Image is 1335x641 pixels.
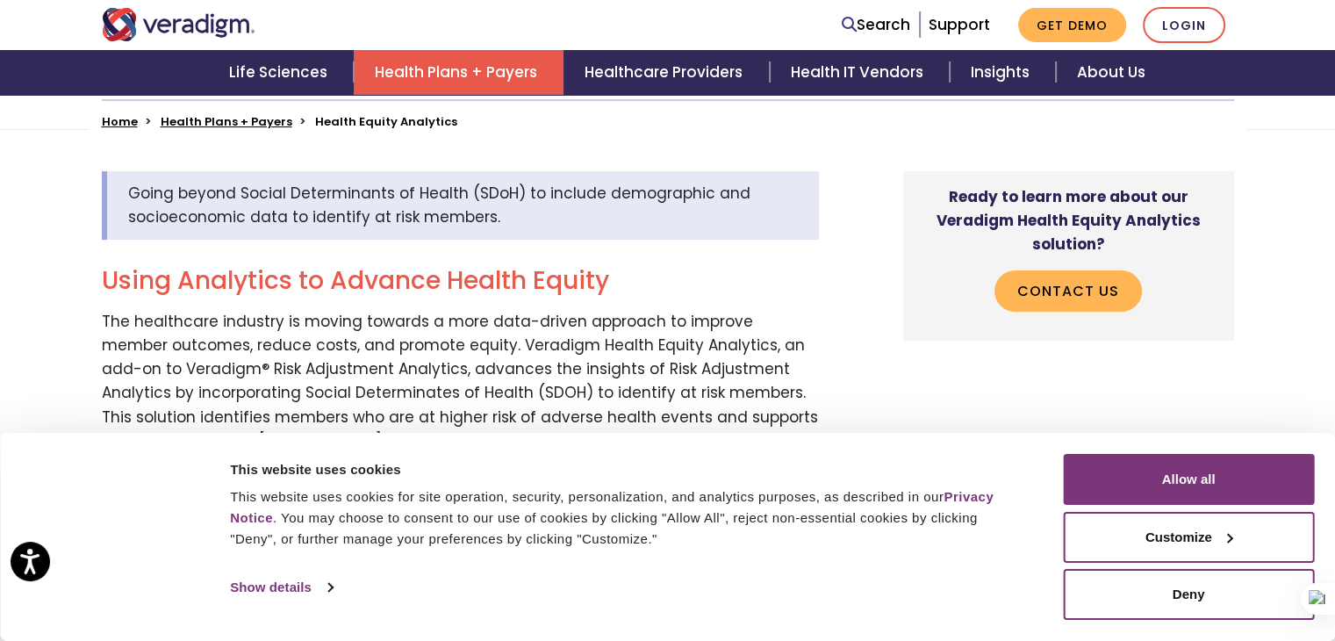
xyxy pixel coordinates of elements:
[994,270,1142,311] a: Contact Us
[102,113,138,130] a: Home
[208,50,354,95] a: Life Sciences
[1063,454,1314,505] button: Allow all
[102,8,255,41] img: Veradigm logo
[1063,569,1314,620] button: Deny
[950,50,1056,95] a: Insights
[563,50,769,95] a: Healthcare Providers
[770,50,950,95] a: Health IT Vendors
[230,486,1023,550] div: This website uses cookies for site operation, security, personalization, and analytics purposes, ...
[161,113,292,130] a: Health Plans + Payers
[1143,7,1225,43] a: Login
[128,183,750,227] span: Going beyond Social Determinants of Health (SDoH) to include demographic and socioeconomic data t...
[354,50,563,95] a: Health Plans + Payers
[929,14,990,35] a: Support
[102,310,819,525] p: The healthcare industry is moving towards a more data-driven approach to improve member outcomes,...
[230,459,1023,480] div: This website uses cookies
[842,13,910,37] a: Search
[1056,50,1166,95] a: About Us
[1018,8,1126,42] a: Get Demo
[936,186,1200,255] strong: Ready to learn more about our Veradigm Health Equity Analytics solution?
[1063,512,1314,563] button: Customize
[102,266,819,296] h2: Using Analytics to Advance Health Equity
[230,574,332,601] a: Show details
